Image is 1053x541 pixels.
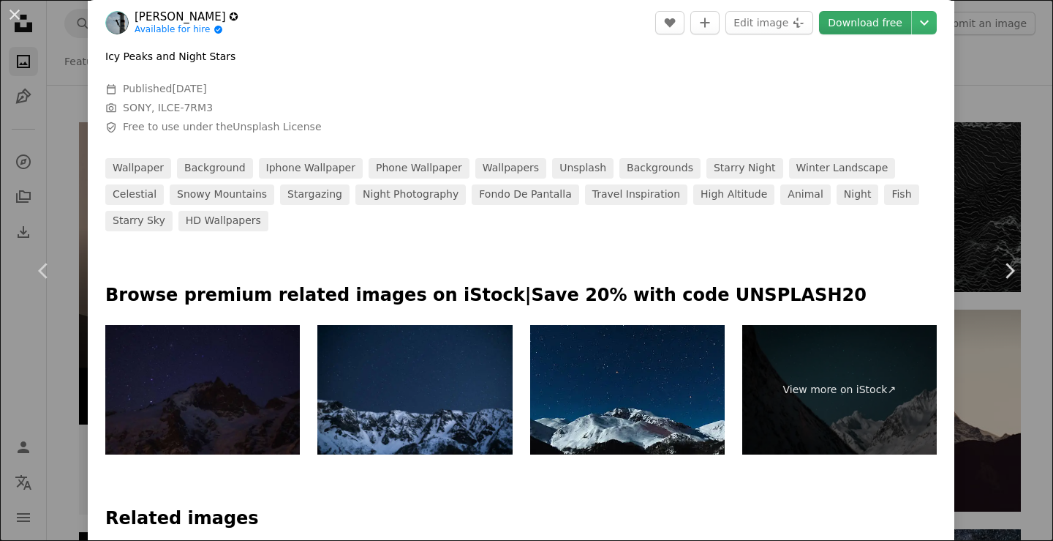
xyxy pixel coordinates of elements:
a: high altitude [693,184,774,205]
a: wallpapers [475,158,546,179]
a: [PERSON_NAME] ✪ [135,10,238,24]
button: Edit image [725,11,813,34]
a: Unsplash License [233,121,321,133]
img: Star filled sky over remote snow capped mountains in Japan [317,325,512,455]
button: SONY, ILCE-7RM3 [123,101,213,116]
h4: Related images [105,507,937,531]
a: night [837,184,879,205]
a: fondo de pantalla [472,184,578,205]
span: Published [123,83,207,94]
time: August 25, 2025 at 11:15:36 AM GMT+8 [172,83,206,94]
button: Choose download size [912,11,937,34]
p: Browse premium related images on iStock | Save 20% with code UNSPLASH20 [105,284,937,307]
a: unsplash [552,158,614,179]
p: Icy Peaks and Night Stars [105,50,235,64]
button: Like [655,11,684,34]
img: Dark sky full of stars over the snowy rocks [105,325,300,455]
a: iphone wallpaper [259,158,363,179]
a: Next [965,201,1053,341]
a: Download free [819,11,911,34]
a: stargazing [280,184,350,205]
a: travel inspiration [585,184,687,205]
a: Available for hire [135,24,238,36]
button: Add to Collection [690,11,720,34]
img: Go to Ahmet Yüksek ✪'s profile [105,11,129,34]
a: starry night [706,158,783,179]
a: winter landscape [789,158,896,179]
a: animal [780,184,830,205]
img: the mountain in moonlight and stars sky [530,325,725,455]
a: night photography [355,184,466,205]
a: fish [884,184,918,205]
a: starry sky [105,211,173,231]
a: background [177,158,253,179]
a: View more on iStock↗ [742,325,937,455]
span: Free to use under the [123,120,322,135]
a: phone wallpaper [369,158,469,179]
a: HD Wallpapers [178,211,268,231]
a: snowy mountains [170,184,274,205]
a: backgrounds [619,158,701,179]
a: celestial [105,184,164,205]
a: wallpaper [105,158,171,179]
